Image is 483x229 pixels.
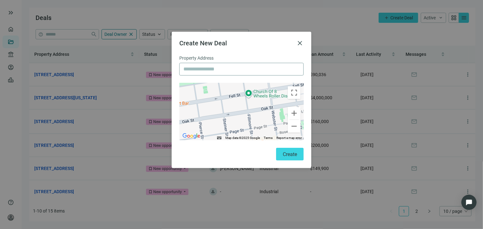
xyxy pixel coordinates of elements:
button: Create [276,148,304,160]
button: Toggle fullscreen view [288,86,301,99]
a: Terms (opens in new tab) [264,136,273,140]
span: Property Address [179,55,214,62]
button: Zoom in [288,107,301,120]
a: Open this area in Google Maps (opens a new window) [181,132,202,140]
img: Google [181,132,202,140]
button: Zoom out [288,120,301,133]
div: Open Intercom Messenger [461,195,477,210]
span: Map data ©2025 Google [225,136,260,140]
span: Create [283,151,297,157]
a: Report a map error [276,136,302,140]
button: close [296,39,304,47]
span: Create New Deal [179,39,227,47]
button: Keyboard shortcuts [217,136,222,140]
